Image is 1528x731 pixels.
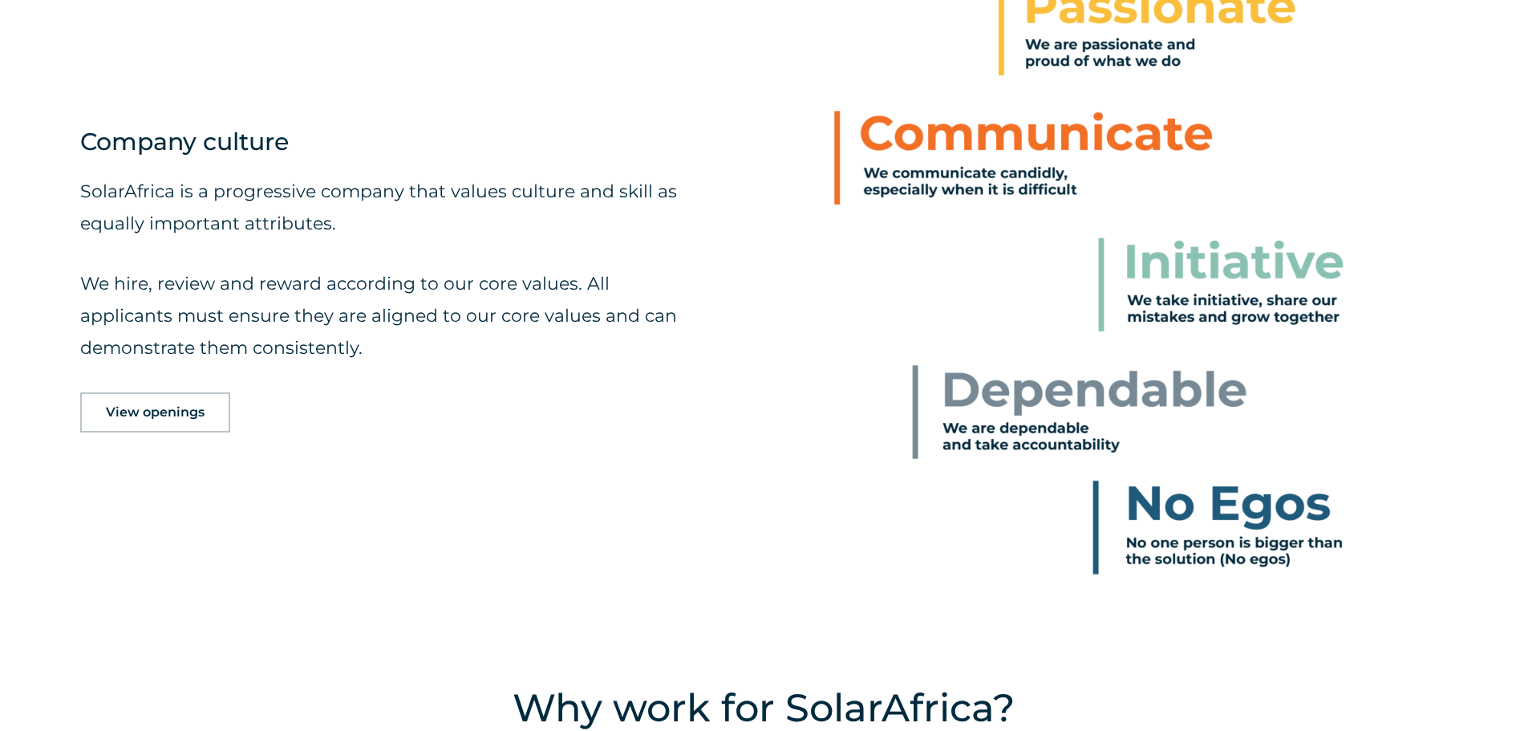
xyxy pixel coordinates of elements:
span: SolarAfrica is a progressive company that values culture and skill as equally important attributes. [80,181,677,234]
a: View openings [80,392,230,433]
span: We hire, review and reward according to our core values. All applicants must ensure they are alig... [80,273,677,359]
h4: Company culture [80,124,700,160]
span: View openings [106,406,205,419]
